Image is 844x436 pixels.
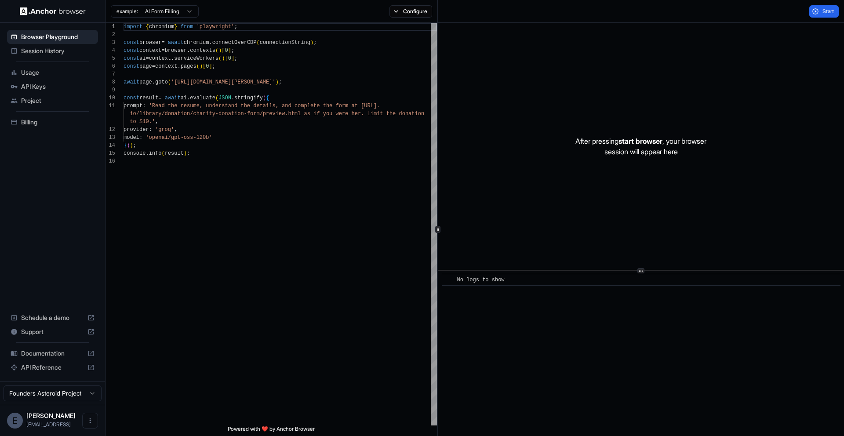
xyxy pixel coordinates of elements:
[196,63,200,69] span: (
[124,142,127,149] span: }
[20,7,86,15] img: Anchor Logo
[222,55,225,62] span: )
[231,55,234,62] span: ]
[181,95,187,101] span: ai
[231,95,234,101] span: .
[130,119,155,125] span: to $10.'
[146,55,149,62] span: =
[146,150,149,156] span: .
[26,421,71,428] span: ed@asteroid.ai
[149,24,175,30] span: chromium
[389,5,432,18] button: Configure
[130,142,133,149] span: )
[7,65,98,80] div: Usage
[146,134,212,141] span: 'openai/gpt-oss-120b'
[187,95,190,101] span: .
[21,363,84,372] span: API Reference
[288,111,424,117] span: html as if you were her. Limit the donation
[142,103,146,109] span: :
[105,39,115,47] div: 3
[196,24,234,30] span: 'playwright'
[7,413,23,429] div: E
[174,24,177,30] span: }
[139,63,152,69] span: page
[218,95,231,101] span: JSON
[171,79,276,85] span: '[URL][DOMAIN_NAME][PERSON_NAME]'
[190,47,215,54] span: contexts
[215,95,218,101] span: (
[174,127,177,133] span: ,
[21,68,95,77] span: Usage
[184,150,187,156] span: )
[82,413,98,429] button: Open menu
[228,425,315,436] span: Powered with ❤️ by Anchor Browser
[116,8,138,15] span: example:
[105,47,115,54] div: 4
[105,149,115,157] div: 15
[209,40,212,46] span: .
[165,150,184,156] span: result
[105,157,115,165] div: 16
[187,150,190,156] span: ;
[218,55,222,62] span: (
[225,55,228,62] span: [
[124,134,139,141] span: model
[168,79,171,85] span: (
[209,63,212,69] span: ]
[139,47,161,54] span: context
[7,311,98,325] div: Schedule a demo
[7,30,98,44] div: Browser Playground
[105,54,115,62] div: 5
[149,150,162,156] span: info
[124,95,139,101] span: const
[161,47,164,54] span: =
[155,63,177,69] span: context
[124,40,139,46] span: const
[21,118,95,127] span: Billing
[181,63,196,69] span: pages
[133,142,136,149] span: ;
[105,23,115,31] div: 1
[105,70,115,78] div: 7
[181,24,193,30] span: from
[168,40,184,46] span: await
[149,127,152,133] span: :
[165,47,187,54] span: browser
[212,63,215,69] span: ;
[127,142,130,149] span: )
[105,62,115,70] div: 6
[215,47,218,54] span: (
[124,150,146,156] span: console
[200,63,203,69] span: )
[7,360,98,374] div: API Reference
[105,142,115,149] div: 14
[21,96,95,105] span: Project
[152,63,155,69] span: =
[124,103,142,109] span: prompt
[174,55,218,62] span: serviceWorkers
[124,127,149,133] span: provider
[21,33,95,41] span: Browser Playground
[7,346,98,360] div: Documentation
[149,103,307,109] span: 'Read the resume, understand the details, and comp
[228,47,231,54] span: ]
[124,63,139,69] span: const
[152,79,155,85] span: .
[105,86,115,94] div: 9
[218,47,222,54] span: )
[266,95,269,101] span: {
[124,47,139,54] span: const
[21,47,95,55] span: Session History
[206,63,209,69] span: 0
[155,79,168,85] span: goto
[822,8,835,15] span: Start
[149,55,171,62] span: context
[260,40,310,46] span: connectionString
[575,136,706,157] p: After pressing , your browser session will appear here
[225,47,228,54] span: 0
[809,5,839,18] button: Start
[190,95,215,101] span: evaluate
[124,55,139,62] span: const
[457,277,505,283] span: No logs to show
[21,349,84,358] span: Documentation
